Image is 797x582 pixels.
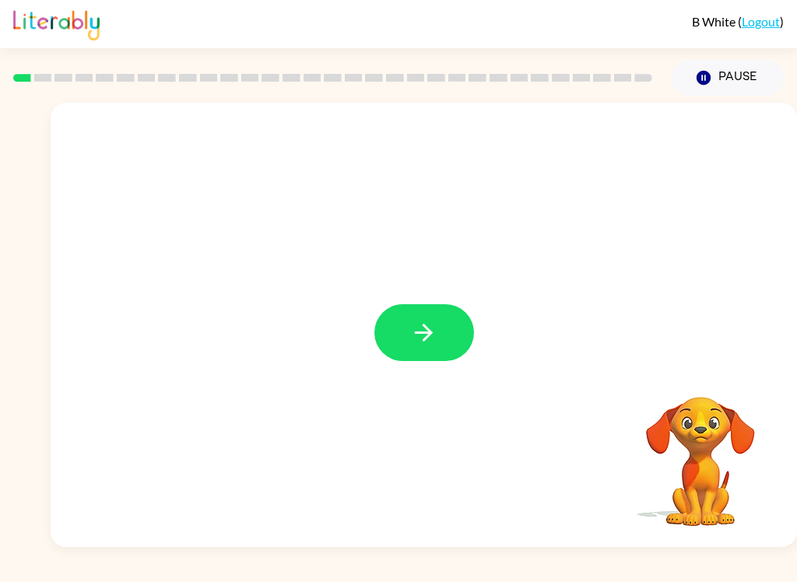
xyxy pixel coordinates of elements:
[692,14,738,29] span: B White
[623,373,778,528] video: Your browser must support playing .mp4 files to use Literably. Please try using another browser.
[742,14,780,29] a: Logout
[671,60,784,96] button: Pause
[13,6,100,40] img: Literably
[692,14,784,29] div: ( )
